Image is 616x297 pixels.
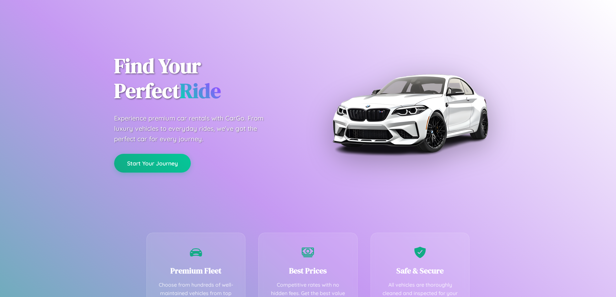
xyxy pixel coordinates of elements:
[180,77,221,105] span: Ride
[268,265,348,276] h3: Best Prices
[114,113,276,144] p: Experience premium car rentals with CarGo. From luxury vehicles to everyday rides, we've got the ...
[114,54,298,103] h1: Find Your Perfect
[381,265,460,276] h3: Safe & Secure
[329,32,491,194] img: Premium BMW car rental vehicle
[157,265,236,276] h3: Premium Fleet
[114,154,191,173] button: Start Your Journey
